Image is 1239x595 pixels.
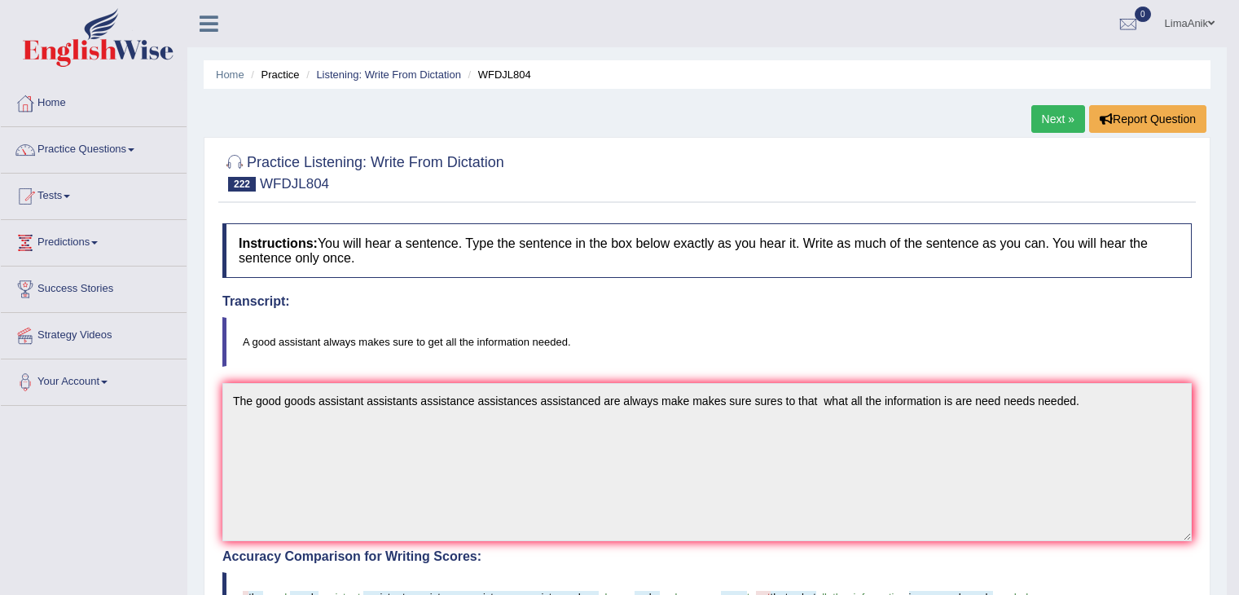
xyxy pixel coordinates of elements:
[222,549,1192,564] h4: Accuracy Comparison for Writing Scores:
[316,68,461,81] a: Listening: Write From Dictation
[1,127,187,168] a: Practice Questions
[1,267,187,307] a: Success Stories
[222,151,504,192] h2: Practice Listening: Write From Dictation
[222,294,1192,309] h4: Transcript:
[1135,7,1151,22] span: 0
[222,317,1192,367] blockquote: A good assistant always makes sure to get all the information needed.
[1031,105,1085,133] a: Next »
[1089,105,1206,133] button: Report Question
[1,220,187,261] a: Predictions
[247,67,299,82] li: Practice
[1,359,187,400] a: Your Account
[216,68,244,81] a: Home
[260,176,329,192] small: WFDJL804
[1,81,187,121] a: Home
[464,67,531,82] li: WFDJL804
[239,236,318,250] b: Instructions:
[1,313,187,354] a: Strategy Videos
[222,223,1192,278] h4: You will hear a sentence. Type the sentence in the box below exactly as you hear it. Write as muc...
[228,177,256,192] span: 222
[1,174,187,214] a: Tests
